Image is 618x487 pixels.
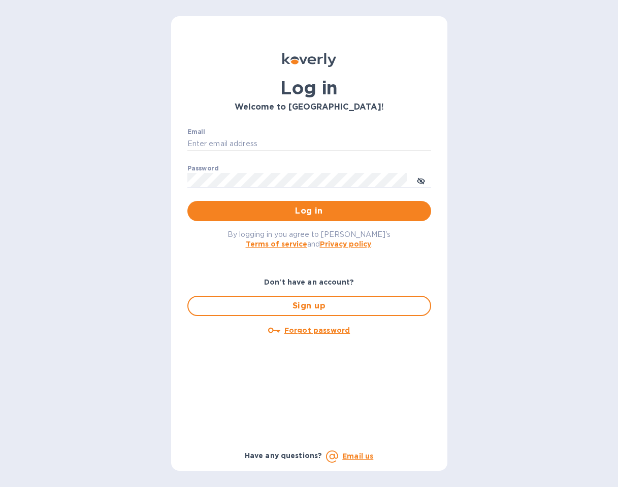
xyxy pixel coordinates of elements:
[197,300,422,312] span: Sign up
[196,205,423,217] span: Log in
[411,170,431,190] button: toggle password visibility
[187,201,431,221] button: Log in
[246,240,307,248] a: Terms of service
[187,102,431,112] h3: Welcome to [GEOGRAPHIC_DATA]!
[187,136,431,152] input: Enter email address
[187,296,431,316] button: Sign up
[320,240,371,248] a: Privacy policy
[187,129,205,135] label: Email
[342,452,373,460] a: Email us
[187,77,431,98] h1: Log in
[245,451,322,460] b: Have any questions?
[227,230,391,248] span: By logging in you agree to [PERSON_NAME]'s and .
[282,53,336,67] img: Koverly
[264,278,354,286] b: Don't have an account?
[187,165,218,171] label: Password
[284,326,350,334] u: Forgot password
